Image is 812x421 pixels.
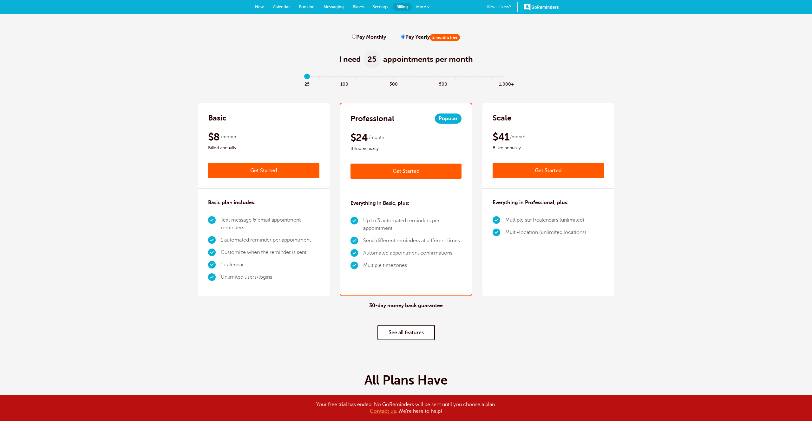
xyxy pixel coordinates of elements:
input: Pay Monthly [352,35,356,39]
div: Your free trial has ended. No GoReminders will be sent until you choose a plan. . We're here to h... [247,401,565,415]
li: Automated appointment confirmations [363,247,462,259]
h3: Basic plan includes: [208,199,256,206]
span: appointments per month [383,54,473,64]
h3: Everything in Professional, plus: [493,199,569,206]
span: New [255,4,264,9]
li: Multiple timezones [363,259,462,272]
span: 300 [388,80,400,87]
a: Contact us [370,408,396,414]
li: Up to 3 automated reminders per appointment [363,215,462,235]
span: /month [221,133,236,141]
li: Multiple staff/calendars (unlimited) [505,214,586,226]
span: /month [510,133,525,141]
a: Get Started [493,163,604,178]
li: Send different reminders at different times [363,235,462,247]
h2: Scale [493,113,511,123]
h2: Professional [350,113,394,124]
h4: 30-day money back guarantee [369,303,443,309]
label: Pay Monthly [352,34,386,40]
a: See all features [377,325,435,340]
span: 25 [301,80,313,87]
span: Calendar [273,4,290,9]
a: Get Started [208,163,319,178]
a: Billing [393,3,412,11]
li: 1 calendar [221,259,319,271]
span: 25 [363,50,381,68]
span: Billed annually [208,144,319,152]
span: More [416,4,426,9]
li: Unlimited users/logins [221,271,319,283]
span: $8 [208,131,220,143]
h3: Everything in Basic, plus: [350,199,409,207]
span: Billed annually [350,145,462,152]
span: 2 months free [430,34,460,41]
span: Billing [396,4,408,9]
span: $24 [350,131,368,144]
input: Pay Yearly2 months free [401,35,405,39]
span: /month [369,134,384,141]
span: 500 [437,80,449,87]
span: Blasts [353,4,364,9]
span: Popular [435,113,462,124]
a: Get Started [350,164,462,179]
h2: Basic [208,113,226,123]
span: Settings [373,4,388,9]
label: Pay Yearly [401,34,460,40]
li: Customize when the reminder is sent [221,246,319,259]
span: Messaging [324,4,344,9]
span: 100 [338,80,350,87]
span: Booking [299,4,315,9]
li: Multi-location (unlimited locations) [505,226,586,239]
span: I need [339,54,361,64]
li: 1 automated reminder per appointment [221,234,319,246]
span: Billed annually [493,144,604,152]
span: $41 [493,131,509,143]
h2: All Plans Have [364,373,448,388]
a: What's New? [487,2,518,12]
li: Text message & email appointment reminders [221,214,319,234]
span: 1,000+ [499,80,511,87]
